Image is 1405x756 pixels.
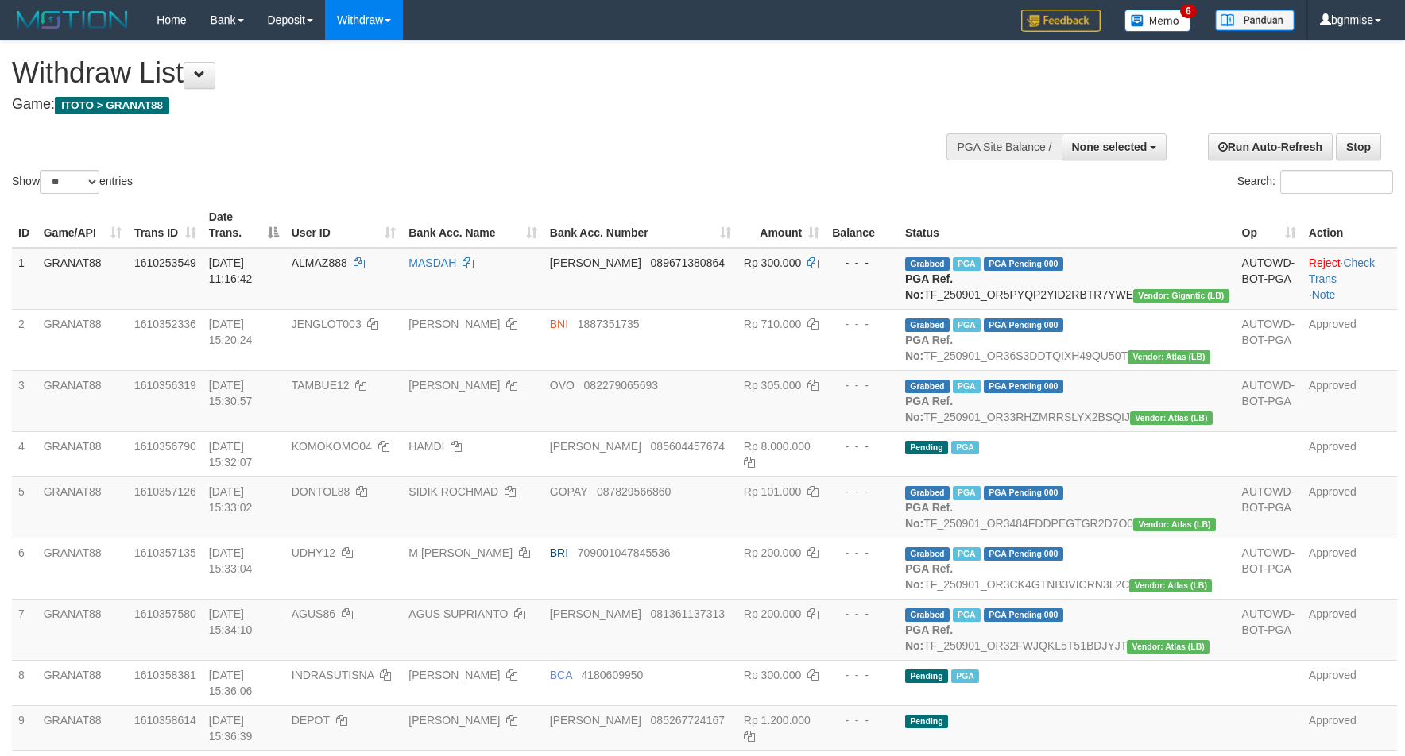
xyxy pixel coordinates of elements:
[1302,202,1397,248] th: Action
[408,318,500,330] a: [PERSON_NAME]
[1133,518,1216,531] span: Vendor URL: https://dashboard.q2checkout.com/secure
[12,538,37,599] td: 6
[744,440,811,453] span: Rp 8.000.000
[597,485,671,498] span: Copy 087829566860 to clipboard
[12,8,133,32] img: MOTION_logo.png
[744,379,801,391] span: Rp 305.000
[292,256,347,269] span: ALMAZ888
[550,256,641,269] span: [PERSON_NAME]
[1215,10,1295,31] img: panduan.png
[651,607,725,620] span: Copy 081361137313 to clipboard
[37,599,128,660] td: GRANAT88
[953,547,981,561] span: Marked by bgnzaza
[544,202,737,248] th: Bank Acc. Number: activate to sort column ascending
[37,660,128,705] td: GRANAT88
[1062,133,1167,160] button: None selected
[37,705,128,750] td: GRANAT88
[953,318,981,332] span: Marked by bgnzaza
[1236,538,1302,599] td: AUTOWD-BOT-PGA
[984,318,1063,332] span: PGA Pending
[1128,350,1210,364] span: Vendor URL: https://dashboard.q2checkout.com/secure
[1302,370,1397,431] td: Approved
[209,440,253,469] span: [DATE] 15:32:07
[408,379,500,391] a: [PERSON_NAME]
[832,606,892,622] div: - - -
[905,318,950,332] span: Grabbed
[12,248,37,310] td: 1
[37,370,128,431] td: GRANAT88
[209,379,253,407] span: [DATE] 15:30:57
[899,476,1236,538] td: TF_250901_OR3484FDDPEGTGR2D7O0
[37,538,128,599] td: GRANAT88
[744,669,801,681] span: Rp 300.000
[744,607,801,620] span: Rp 200.000
[209,607,253,636] span: [DATE] 15:34:10
[1124,10,1191,32] img: Button%20Memo.svg
[209,318,253,346] span: [DATE] 15:20:24
[285,202,403,248] th: User ID: activate to sort column ascending
[899,202,1236,248] th: Status
[128,202,203,248] th: Trans ID: activate to sort column ascending
[832,438,892,454] div: - - -
[953,608,981,622] span: Marked by bgnrattana
[408,669,500,681] a: [PERSON_NAME]
[1312,288,1336,301] a: Note
[209,256,253,285] span: [DATE] 11:16:42
[951,441,979,454] span: Marked by bgnrattana
[651,440,725,453] span: Copy 085604457674 to clipboard
[832,484,892,499] div: - - -
[832,316,892,332] div: - - -
[1236,309,1302,370] td: AUTOWD-BOT-PGA
[744,318,801,330] span: Rp 710.000
[550,379,575,391] span: OVO
[12,202,37,248] th: ID
[550,714,641,727] span: [PERSON_NAME]
[905,562,953,591] b: PGA Ref. No:
[905,272,953,301] b: PGA Ref. No:
[1236,248,1302,310] td: AUTOWD-BOT-PGA
[40,170,99,194] select: Showentries
[1208,133,1333,160] a: Run Auto-Refresh
[550,607,641,620] span: [PERSON_NAME]
[984,486,1063,499] span: PGA Pending
[905,547,950,561] span: Grabbed
[550,318,568,330] span: BNI
[134,379,196,391] span: 1610356319
[1302,538,1397,599] td: Approved
[209,669,253,697] span: [DATE] 15:36:06
[408,714,500,727] a: [PERSON_NAME]
[984,608,1063,622] span: PGA Pending
[37,309,128,370] td: GRANAT88
[550,440,641,453] span: [PERSON_NAME]
[12,170,133,194] label: Show entries
[826,202,899,248] th: Balance
[984,380,1063,393] span: PGA Pending
[905,501,953,530] b: PGA Ref. No:
[1021,10,1101,32] img: Feedback.jpg
[292,318,362,330] span: JENGLOT003
[37,202,128,248] th: Game/API: activate to sort column ascending
[1302,599,1397,660] td: Approved
[1236,599,1302,660] td: AUTOWD-BOT-PGA
[134,607,196,620] span: 1610357580
[12,97,921,113] h4: Game:
[905,669,948,683] span: Pending
[1237,170,1393,194] label: Search:
[1133,289,1229,303] span: Vendor URL: https://dashboard.q2checkout.com/secure
[899,248,1236,310] td: TF_250901_OR5PYQP2YID2RBTR7YWE
[905,715,948,728] span: Pending
[1302,248,1397,310] td: · ·
[1336,133,1381,160] a: Stop
[1236,370,1302,431] td: AUTOWD-BOT-PGA
[1072,141,1148,153] span: None selected
[134,440,196,453] span: 1610356790
[832,377,892,393] div: - - -
[292,546,335,559] span: UDHY12
[584,379,658,391] span: Copy 082279065693 to clipboard
[1302,309,1397,370] td: Approved
[832,712,892,728] div: - - -
[12,370,37,431] td: 3
[899,538,1236,599] td: TF_250901_OR3CK4GTNB3VICRN3L2C
[209,546,253,575] span: [DATE] 15:33:04
[899,370,1236,431] td: TF_250901_OR33RHZMRRSLYX2BSQIJ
